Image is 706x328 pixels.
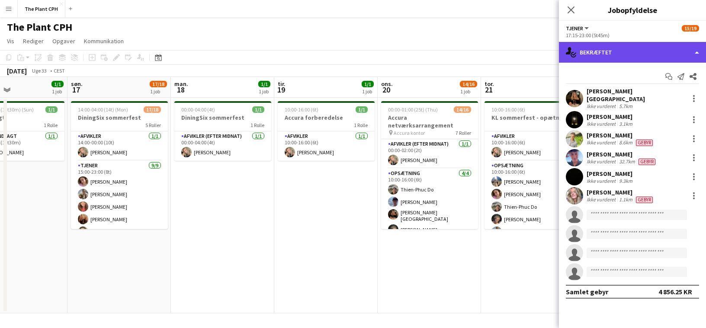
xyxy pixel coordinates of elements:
div: 1 job [362,88,373,95]
span: 00:00-04:00 (4t) [181,106,215,113]
a: Kommunikation [80,35,127,47]
app-job-card: 14:00-04:00 (14t) (Mon)17/18DiningSix sommerfest5 RollerAfvikler1/114:00-00:00 (10t)[PERSON_NAME]... [71,101,168,229]
span: Rediger [23,37,44,45]
app-card-role: Afvikler (efter midnat)1/100:00-02:00 (2t)[PERSON_NAME] [381,139,478,169]
span: 21 [483,85,494,95]
span: 1/1 [258,81,270,87]
span: 1/1 [356,106,368,113]
span: 10:00-16:00 (6t) [491,106,525,113]
button: Tjener [566,25,590,32]
span: Opgaver [52,37,75,45]
div: Ikke vurderet [587,121,617,127]
span: 1/1 [362,81,374,87]
span: 1 Rolle [354,122,368,128]
div: [PERSON_NAME] [587,188,655,196]
span: 14/16 [460,81,477,87]
div: [PERSON_NAME] [587,113,634,121]
div: 32.7km [617,158,637,165]
span: 1 Rolle [250,122,264,128]
span: 1/1 [252,106,264,113]
div: 8.6km [617,139,634,146]
div: [PERSON_NAME] [587,150,657,158]
div: 17:15-23:00 (5t45m) [566,32,699,38]
div: 1 job [259,88,270,95]
span: ons. [381,80,393,88]
app-card-role: Opsætning6/610:00-16:00 (6t)[PERSON_NAME][PERSON_NAME]Thien-Phuc Do[PERSON_NAME][PERSON_NAME] [485,161,581,253]
a: Rediger [19,35,47,47]
h3: Accura netværksarrangement [381,114,478,129]
app-card-role: Opsætning4/410:00-16:00 (6t)Thien-Phuc Do[PERSON_NAME][PERSON_NAME][GEOGRAPHIC_DATA][PERSON_NAME] [381,169,478,238]
div: Ikke vurderet [587,103,617,109]
span: 19 [276,85,286,95]
app-job-card: 00:00-04:00 (4t)1/1DiningSix sommerfest1 RolleAfvikler (efter midnat)1/100:00-04:00 (4t)[PERSON_N... [174,101,271,161]
h3: DiningSix sommerfest [71,114,168,121]
h1: The Plant CPH [7,21,72,34]
span: 10:00-16:00 (6t) [285,106,318,113]
span: 15/19 [682,25,699,32]
span: tir. [278,80,286,88]
div: [PERSON_NAME] [587,131,655,139]
span: 17/18 [150,81,167,87]
div: Teamet har forskellige gebyrer end i rollen [634,139,655,146]
div: Ikke vurderet [587,196,617,203]
a: Vis [3,35,18,47]
div: 4 856.25 KR [658,287,692,296]
span: Vis [7,37,14,45]
span: Gebyr [636,197,653,203]
span: 20 [380,85,393,95]
span: 14:00-04:00 (14t) (Mon) [78,106,128,113]
div: 3.1km [617,121,634,127]
span: man. [174,80,188,88]
span: 5 Roller [145,122,161,128]
app-card-role: Tjener9/915:00-23:00 (8t)[PERSON_NAME][PERSON_NAME][PERSON_NAME][PERSON_NAME][PERSON_NAME] [71,161,168,293]
div: Ikke vurderet [587,158,617,165]
app-card-role: Afvikler1/110:00-16:00 (6t)[PERSON_NAME] [485,131,581,161]
span: Gebyr [639,159,655,165]
app-job-card: 10:00-16:00 (6t)7/7KL sommerfest - opætning2 RollerAfvikler1/110:00-16:00 (6t)[PERSON_NAME]Opsætn... [485,101,581,229]
div: [PERSON_NAME][GEOGRAPHIC_DATA] [587,87,685,103]
div: Ikke vurderet [587,139,617,146]
div: Samlet gebyr [566,287,608,296]
div: [PERSON_NAME] [587,170,634,178]
div: 1 job [150,88,167,95]
div: Teamet har forskellige gebyrer end i rollen [637,158,657,165]
app-card-role: Afvikler1/110:00-16:00 (6t)[PERSON_NAME] [278,131,375,161]
div: 5.7km [617,103,634,109]
div: 1 job [460,88,477,95]
span: 17 [70,85,83,95]
app-card-role: Afvikler1/114:00-00:00 (10t)[PERSON_NAME] [71,131,168,161]
div: Bekræftet [559,42,706,63]
div: CEST [54,67,65,74]
span: Kommunikation [84,37,124,45]
app-job-card: 10:00-16:00 (6t)1/1Accura forberedelse1 RolleAfvikler1/110:00-16:00 (6t)[PERSON_NAME] [278,101,375,161]
span: søn. [71,80,83,88]
span: 00:00-01:00 (25t) (Thu) [388,106,438,113]
h3: KL sommerfest - opætning [485,114,581,121]
span: Gebyr [636,140,653,146]
div: 1.1km [617,196,634,203]
span: Uge 33 [29,67,50,74]
app-card-role: Afvikler (efter midnat)1/100:00-04:00 (4t)[PERSON_NAME] [174,131,271,161]
a: Opgaver [49,35,79,47]
div: 1 job [52,88,63,95]
app-job-card: 00:00-01:00 (25t) (Thu)14/16Accura netværksarrangement Accura kontor7 RollerAfvikler (efter midna... [381,101,478,229]
span: 1/1 [51,81,64,87]
span: 1 Rolle [44,122,58,128]
span: Tjener [566,25,583,32]
span: Accura kontor [394,130,425,136]
button: The Plant CPH [18,0,65,17]
div: 9.3km [617,178,634,184]
span: 17/18 [144,106,161,113]
h3: Accura forberedelse [278,114,375,121]
span: tor. [485,80,494,88]
div: Ikke vurderet [587,178,617,184]
span: 7 Roller [456,130,471,136]
h3: DiningSix sommerfest [174,114,271,121]
span: 14/16 [454,106,471,113]
span: 18 [173,85,188,95]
